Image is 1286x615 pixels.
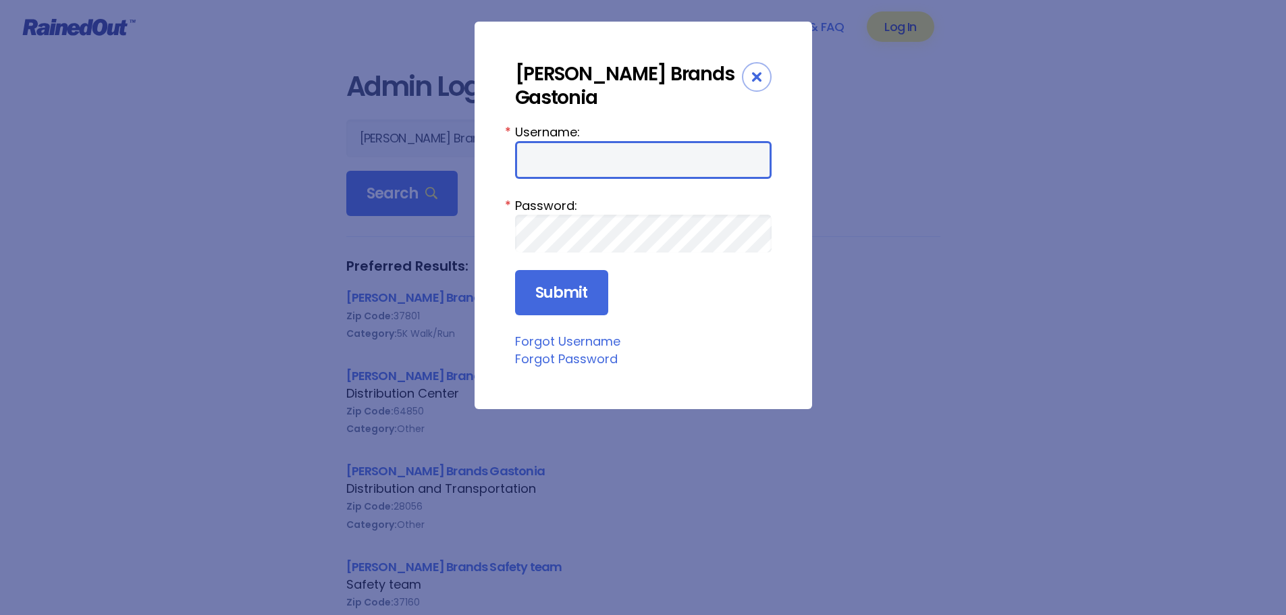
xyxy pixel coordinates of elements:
input: Submit [515,270,608,316]
label: Password: [515,196,772,215]
div: [PERSON_NAME] Brands Gastonia [515,62,742,109]
div: Close [742,62,772,92]
a: Forgot Username [515,333,620,350]
a: Forgot Password [515,350,618,367]
label: Username: [515,123,772,141]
